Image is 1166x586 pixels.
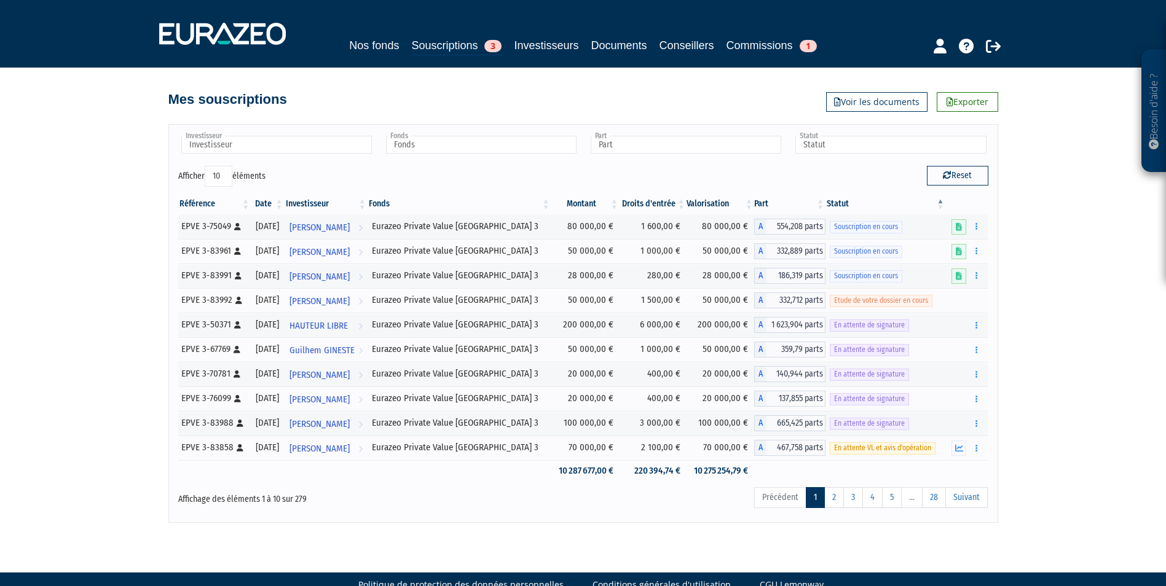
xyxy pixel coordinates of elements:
td: 70 000,00 € [687,436,754,460]
td: 200 000,00 € [551,313,620,337]
i: Voir l'investisseur [358,388,363,411]
span: En attente de signature [830,418,909,429]
span: 665,425 parts [766,415,825,431]
div: EPVE 3-70781 [181,367,247,380]
div: Eurazeo Private Value [GEOGRAPHIC_DATA] 3 [372,294,547,307]
span: A [754,268,766,284]
td: 2 100,00 € [620,436,687,460]
span: A [754,219,766,235]
div: Eurazeo Private Value [GEOGRAPHIC_DATA] 3 [372,441,547,454]
span: 3 [484,40,502,52]
span: A [754,391,766,407]
a: Conseillers [660,37,714,54]
div: A - Eurazeo Private Value Europe 3 [754,219,825,235]
th: Date: activer pour trier la colonne par ordre croissant [251,193,285,214]
td: 70 000,00 € [551,436,620,460]
a: [PERSON_NAME] [285,214,368,239]
span: Etude de votre dossier en cours [830,295,932,307]
div: Affichage des éléments 1 à 10 sur 279 [178,486,505,506]
a: Suivant [945,487,988,508]
td: 50 000,00 € [551,239,620,264]
div: EPVE 3-83991 [181,269,247,282]
div: Eurazeo Private Value [GEOGRAPHIC_DATA] 3 [372,318,547,331]
div: [DATE] [255,220,280,233]
div: Eurazeo Private Value [GEOGRAPHIC_DATA] 3 [372,220,547,233]
td: 20 000,00 € [687,386,754,411]
div: EPVE 3-75049 [181,220,247,233]
div: EPVE 3-83992 [181,294,247,307]
div: Eurazeo Private Value [GEOGRAPHIC_DATA] 3 [372,392,547,405]
div: Eurazeo Private Value [GEOGRAPHIC_DATA] 3 [372,269,547,282]
div: EPVE 3-67769 [181,343,247,356]
span: 332,712 parts [766,292,825,308]
button: Reset [927,166,988,186]
span: [PERSON_NAME] [290,216,350,239]
div: A - Eurazeo Private Value Europe 3 [754,243,825,259]
div: [DATE] [255,343,280,356]
a: [PERSON_NAME] [285,362,368,386]
span: [PERSON_NAME] [290,265,350,288]
td: 80 000,00 € [687,214,754,239]
span: Souscription en cours [830,221,902,233]
i: Voir l'investisseur [358,241,363,264]
td: 20 000,00 € [551,362,620,386]
a: 4 [862,487,883,508]
div: A - Eurazeo Private Value Europe 3 [754,366,825,382]
select: Afficheréléments [205,166,232,187]
span: [PERSON_NAME] [290,437,350,460]
span: En attente de signature [830,393,909,405]
div: EPVE 3-83858 [181,441,247,454]
span: 467,758 parts [766,440,825,456]
i: Voir l'investisseur [358,413,363,436]
i: [Français] Personne physique [234,248,241,255]
div: Eurazeo Private Value [GEOGRAPHIC_DATA] 3 [372,367,547,380]
td: 400,00 € [620,386,687,411]
td: 1 600,00 € [620,214,687,239]
a: Commissions1 [727,37,817,54]
span: 359,79 parts [766,342,825,357]
span: 332,889 parts [766,243,825,259]
td: 100 000,00 € [551,411,620,436]
a: [PERSON_NAME] [285,239,368,264]
div: A - Eurazeo Private Value Europe 3 [754,391,825,407]
i: [Français] Personne physique [234,346,240,353]
div: [DATE] [255,441,280,454]
a: [PERSON_NAME] [285,436,368,460]
td: 1 500,00 € [620,288,687,313]
span: [PERSON_NAME] [290,241,350,264]
td: 50 000,00 € [687,337,754,362]
img: 1732889491-logotype_eurazeo_blanc_rvb.png [159,23,286,45]
a: Guilhem GINESTE [285,337,368,362]
span: A [754,440,766,456]
span: A [754,342,766,357]
a: Voir les documents [826,92,928,112]
span: En attente de signature [830,319,909,331]
th: Droits d'entrée: activer pour trier la colonne par ordre croissant [620,193,687,214]
td: 1 000,00 € [620,337,687,362]
i: [Français] Personne physique [234,370,240,378]
th: Valorisation: activer pour trier la colonne par ordre croissant [687,193,754,214]
td: 10 287 677,00 € [551,460,620,482]
span: A [754,243,766,259]
a: [PERSON_NAME] [285,411,368,436]
i: Voir l'investisseur [358,339,363,362]
span: En attente VL et avis d'opération [830,442,936,454]
td: 3 000,00 € [620,411,687,436]
div: Eurazeo Private Value [GEOGRAPHIC_DATA] 3 [372,416,547,429]
div: [DATE] [255,416,280,429]
td: 200 000,00 € [687,313,754,337]
a: Exporter [937,92,998,112]
i: Voir l'investisseur [358,364,363,386]
a: 3 [843,487,863,508]
a: Nos fonds [349,37,399,54]
div: A - Eurazeo Private Value Europe 3 [754,268,825,284]
td: 20 000,00 € [551,386,620,411]
th: Part: activer pour trier la colonne par ordre croissant [754,193,825,214]
i: [Français] Personne physique [235,297,242,304]
div: A - Eurazeo Private Value Europe 3 [754,440,825,456]
td: 220 394,74 € [620,460,687,482]
div: EPVE 3-83988 [181,416,247,429]
i: Voir l'investisseur [358,314,363,337]
div: [DATE] [255,367,280,380]
p: Besoin d'aide ? [1147,56,1161,166]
